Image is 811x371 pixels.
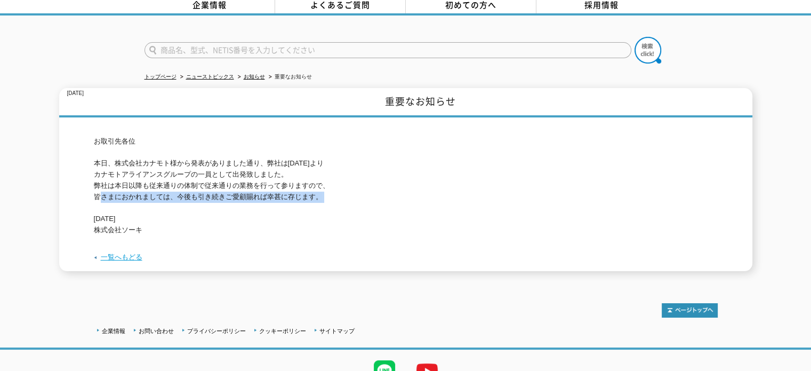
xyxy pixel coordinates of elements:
[635,37,661,64] img: btn_search.png
[144,42,631,58] input: 商品名、型式、NETIS番号を入力してください
[244,74,265,80] a: お知らせ
[139,328,174,334] a: お問い合わせ
[259,328,306,334] a: クッキーポリシー
[267,72,312,83] li: 重要なお知らせ
[187,328,246,334] a: プライバシーポリシー
[59,88,752,117] h1: 重要なお知らせ
[186,74,234,80] a: ニューストピックス
[67,88,84,99] p: [DATE]
[144,74,176,80] a: トップページ
[662,303,718,318] img: トップページへ
[94,136,718,236] p: お取引先各位 本日、株式会社カナモト様から発表がありました通り、弊社は[DATE]より カナモトアライアンスグループの一員として出発致しました。 弊社は本日以降も従来通りの体制で従来通りの業務を...
[319,328,355,334] a: サイトマップ
[102,328,125,334] a: 企業情報
[101,253,142,261] a: 一覧へもどる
